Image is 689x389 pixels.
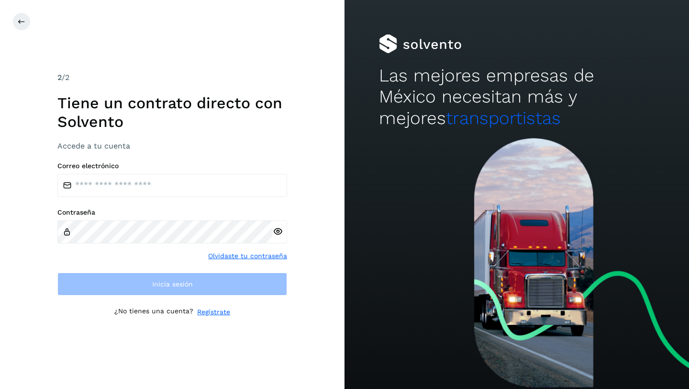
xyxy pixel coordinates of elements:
[446,108,561,128] span: transportistas
[379,65,655,129] h2: Las mejores empresas de México necesitan más y mejores
[208,251,287,261] a: Olvidaste tu contraseña
[57,94,287,131] h1: Tiene un contrato directo con Solvento
[57,141,287,150] h3: Accede a tu cuenta
[152,281,193,287] span: Inicia sesión
[197,307,230,317] a: Regístrate
[57,72,287,83] div: /2
[57,208,287,217] label: Contraseña
[114,307,193,317] p: ¿No tienes una cuenta?
[57,73,62,82] span: 2
[57,162,287,170] label: Correo electrónico
[57,273,287,296] button: Inicia sesión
